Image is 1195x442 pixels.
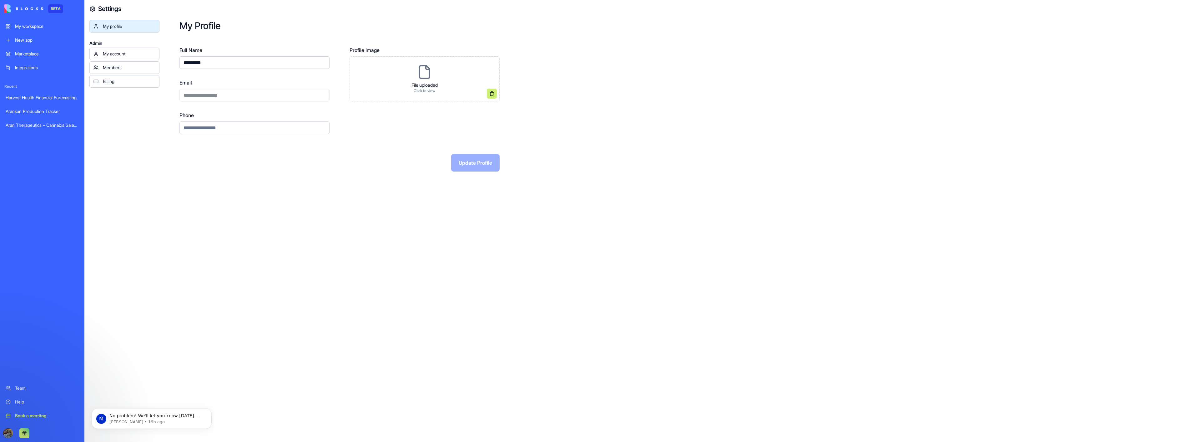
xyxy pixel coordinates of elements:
[13,55,113,66] p: How can we help?
[13,189,105,196] div: FAQ
[15,51,79,57] div: Marketplace
[65,95,86,101] div: • 19h ago
[2,48,83,60] a: Marketplace
[350,56,500,101] div: File uploadedClick to view
[2,91,83,104] a: Harvest Health Financial Forecasting
[103,78,155,85] div: Billing
[13,154,105,160] div: Tickets
[15,413,79,419] div: Book a meeting
[9,151,116,163] div: Tickets
[13,89,25,101] div: Profile image for Michal
[28,89,223,94] span: No problem! We'll let you know [DATE] once the option to remove a user is live
[6,74,119,107] div: Recent messageProfile image for MichalNo problem! We'll let you know [DATE] once the option to re...
[15,23,79,29] div: My workspace
[103,51,155,57] div: My account
[4,4,43,13] img: logo
[2,119,83,131] a: Aran Therapeutics – Cannabis Sales Forecasting
[2,409,83,422] a: Book a meeting
[2,382,83,394] a: Team
[3,428,13,438] img: ACg8ocLckqTCADZMVyP0izQdSwexkWcE6v8a1AEXwgvbafi3xFy3vSx8=s96-c
[350,46,500,54] label: Profile Image
[89,75,159,88] a: Billing
[28,95,64,101] div: [PERSON_NAME]
[6,95,79,101] div: Harvest Health Financial Forecasting
[98,4,121,13] h4: Settings
[179,111,330,119] label: Phone
[89,20,159,33] a: My profile
[7,83,118,106] div: Profile image for MichalNo problem! We'll let you know [DATE] once the option to remove a user is...
[9,187,116,198] div: FAQ
[15,385,79,391] div: Team
[179,20,1175,31] h2: My Profile
[179,79,330,86] label: Email
[108,10,119,21] div: Close
[6,122,79,128] div: Aran Therapeutics – Cannabis Sales Forecasting
[89,395,214,439] iframe: Intercom notifications message
[4,4,63,13] a: BETA
[2,61,83,74] a: Integrations
[14,211,28,215] span: Home
[2,84,83,89] span: Recent
[179,46,330,54] label: Full Name
[89,61,159,74] a: Members
[15,399,79,405] div: Help
[13,122,104,128] div: We typically reply within 2 hours
[52,211,73,215] span: Messages
[2,20,83,33] a: My workspace
[15,37,79,43] div: New app
[91,10,103,23] div: Profile image for Michal
[411,88,438,93] p: Click to view
[89,48,159,60] a: My account
[6,110,119,134] div: Send us a messageWe typically reply within 2 hours
[42,195,83,220] button: Messages
[13,142,112,149] div: Create a ticket
[9,172,116,184] button: Search for help
[99,211,109,215] span: Help
[13,79,112,86] div: Recent message
[2,396,83,408] a: Help
[48,4,63,13] div: BETA
[89,40,159,46] span: Admin
[13,12,20,22] img: logo
[79,10,91,23] img: Profile image for Shelly
[103,23,155,29] div: My profile
[13,115,104,122] div: Send us a message
[83,195,125,220] button: Help
[2,34,83,46] a: New app
[411,82,438,88] p: File uploaded
[2,105,83,118] a: Arankan Production Tracker
[13,175,51,181] span: Search for help
[6,108,79,115] div: Arankan Production Tracker
[13,44,113,55] p: Hi [PERSON_NAME]
[15,64,79,71] div: Integrations
[103,64,155,71] div: Members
